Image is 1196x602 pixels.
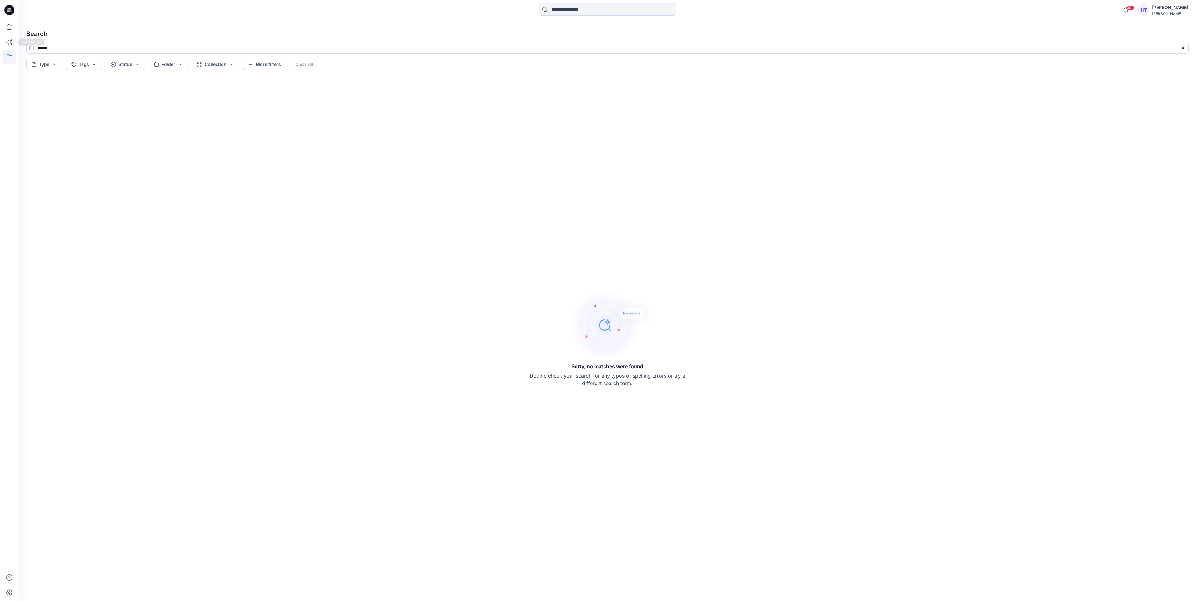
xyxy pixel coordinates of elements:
[26,59,62,70] button: Type
[66,59,102,70] button: Tags
[192,59,239,70] button: Collection
[1152,11,1188,16] div: [PERSON_NAME]
[106,59,145,70] button: Status
[21,25,1194,43] h4: Search
[1125,5,1135,10] span: 99+
[569,288,656,363] img: Sorry, no matches were found
[529,372,685,387] p: Double check your search for any typos or spelling errors or try a different search term.
[1138,4,1149,16] div: HT
[571,363,643,370] h5: Sorry, no matches were found
[1152,4,1188,11] div: [PERSON_NAME]
[243,59,286,70] button: More filters
[149,59,188,70] button: Folder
